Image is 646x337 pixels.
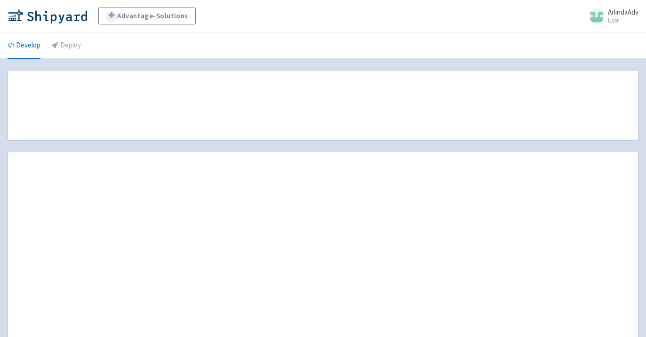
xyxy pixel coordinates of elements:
a: Advantage-Solutions [98,8,196,24]
a: ArlindaAdv User [583,8,638,24]
a: Deploy [52,32,81,59]
a: Develop [8,32,40,59]
img: Shipyard logo [8,8,87,24]
small: User [608,17,638,24]
span: ArlindaAdv [608,8,638,16]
